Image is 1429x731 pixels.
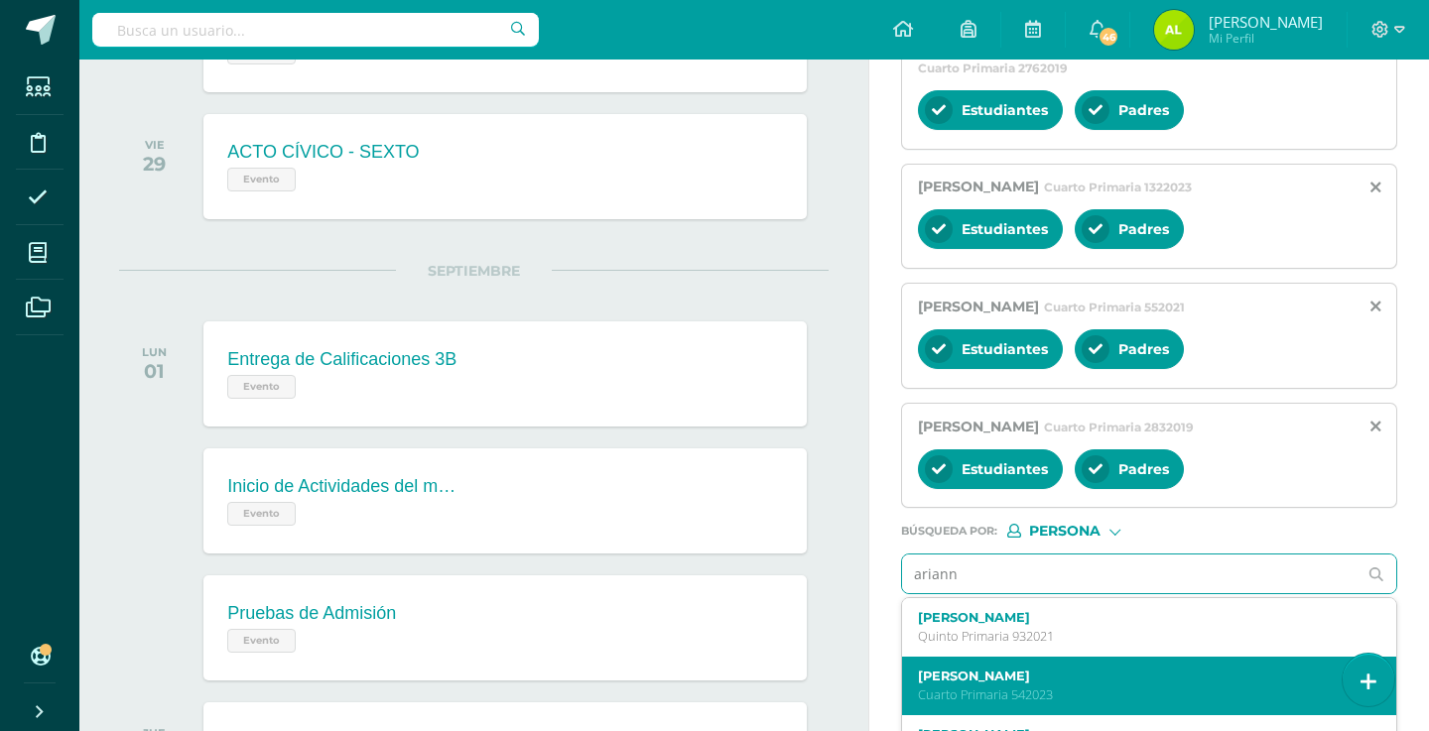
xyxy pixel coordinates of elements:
[142,359,167,383] div: 01
[1044,180,1192,194] span: Cuarto Primaria 1322023
[918,628,1362,645] p: Quinto Primaria 932021
[962,340,1048,358] span: Estudiantes
[227,629,296,653] span: Evento
[902,554,1358,593] input: Ej. Mario Galindo
[918,610,1362,625] label: [PERSON_NAME]
[918,178,1039,195] span: [PERSON_NAME]
[918,298,1039,315] span: [PERSON_NAME]
[1029,526,1101,537] span: Persona
[1209,12,1323,32] span: [PERSON_NAME]
[918,686,1362,703] p: Cuarto Primaria 542023
[1118,101,1169,119] span: Padres
[1007,524,1156,538] div: [object Object]
[962,460,1048,478] span: Estudiantes
[227,476,465,497] div: Inicio de Actividades del mes patrio
[1098,26,1119,48] span: 46
[92,13,539,47] input: Busca un usuario...
[918,418,1039,435] span: [PERSON_NAME]
[1118,460,1169,478] span: Padres
[396,262,552,280] span: SEPTIEMBRE
[143,138,166,152] div: VIE
[1044,420,1194,434] span: Cuarto Primaria 2832019
[1118,220,1169,238] span: Padres
[227,603,396,624] div: Pruebas de Admisión
[227,375,296,399] span: Evento
[1209,30,1323,47] span: Mi Perfil
[227,168,296,191] span: Evento
[918,61,1068,75] span: Cuarto Primaria 2762019
[227,349,456,370] div: Entrega de Calificaciones 3B
[1118,340,1169,358] span: Padres
[142,345,167,359] div: LUN
[918,669,1362,683] label: [PERSON_NAME]
[962,220,1048,238] span: Estudiantes
[227,502,296,526] span: Evento
[962,101,1048,119] span: Estudiantes
[1154,10,1194,50] img: 0ff697a5778ac9fcd5328353e113c3de.png
[227,142,419,163] div: ACTO CÍVICO - SEXTO
[143,152,166,176] div: 29
[1044,300,1185,314] span: Cuarto Primaria 552021
[901,526,997,537] span: Búsqueda por :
